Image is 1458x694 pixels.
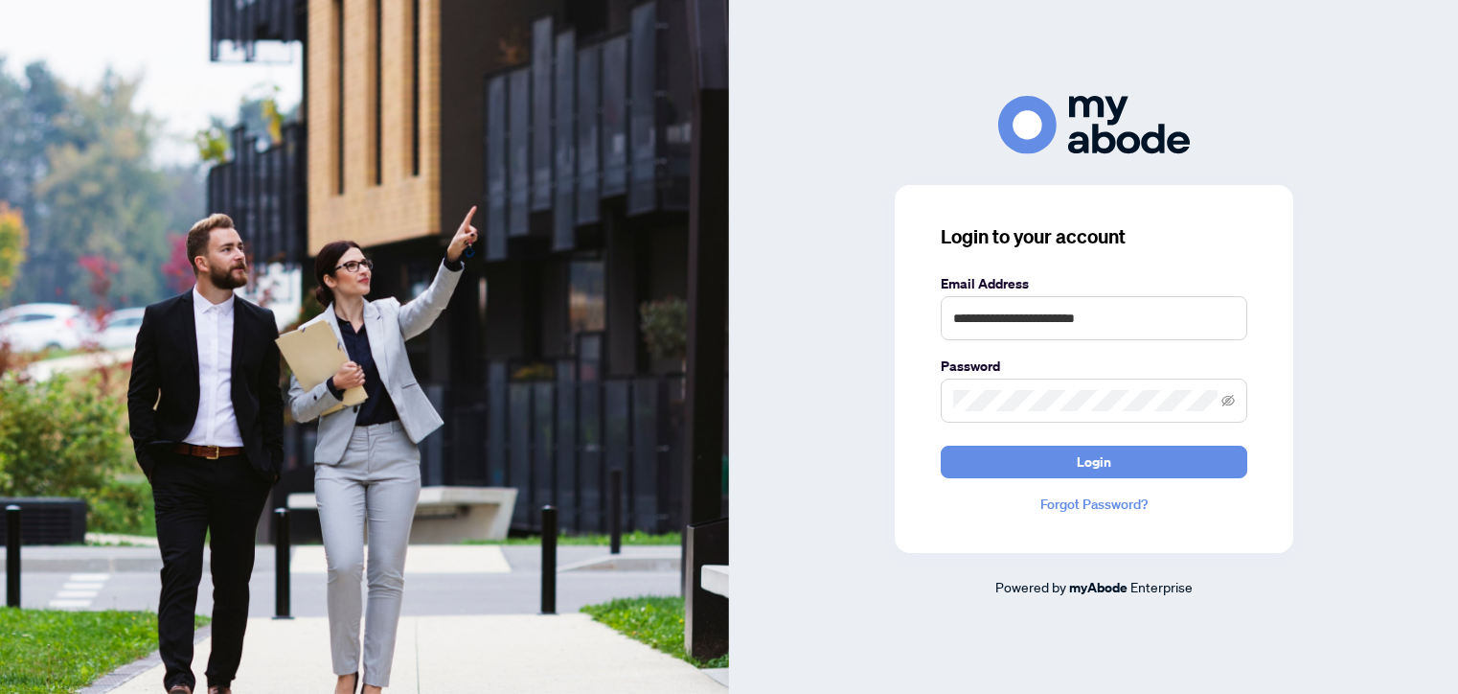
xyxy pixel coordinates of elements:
h3: Login to your account [941,223,1247,250]
span: Enterprise [1130,578,1193,595]
img: ma-logo [998,96,1190,154]
span: Login [1077,447,1111,477]
a: Forgot Password? [941,494,1247,515]
span: Powered by [995,578,1066,595]
button: Login [941,446,1247,478]
label: Email Address [941,273,1247,294]
a: myAbode [1069,577,1128,598]
span: eye-invisible [1221,394,1235,407]
label: Password [941,356,1247,377]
